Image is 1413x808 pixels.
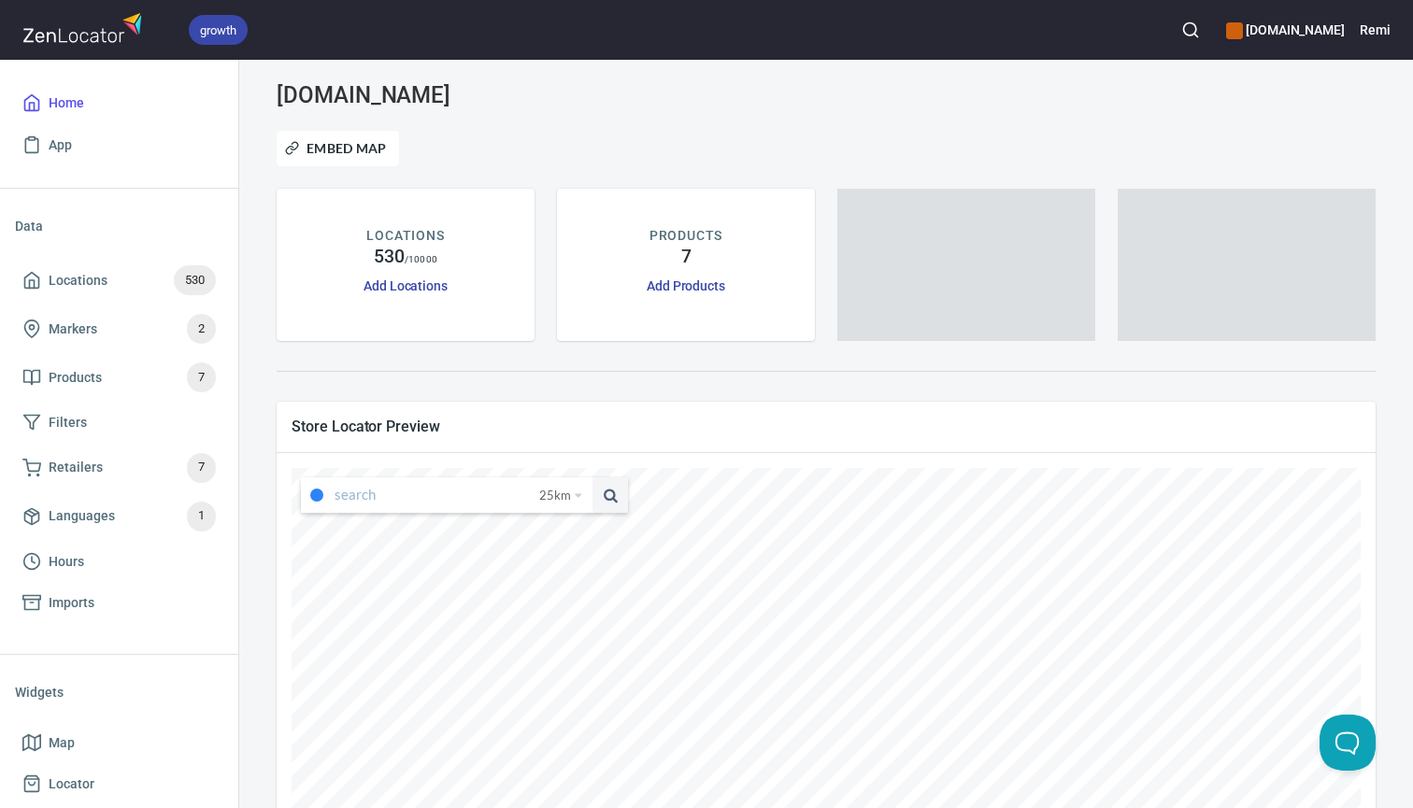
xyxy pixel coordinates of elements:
span: Markers [49,318,97,341]
span: Home [49,92,84,115]
h6: Remi [1360,20,1391,40]
a: Add Products [647,278,725,293]
button: Remi [1360,9,1391,50]
p: PRODUCTS [649,226,723,246]
a: Imports [15,582,223,624]
a: Locations530 [15,256,223,305]
span: 530 [174,270,216,291]
h4: 7 [681,246,692,268]
h3: [DOMAIN_NAME] [277,82,628,108]
span: Products [49,366,102,390]
span: 1 [187,505,216,527]
input: search [335,477,539,513]
iframe: Help Scout Beacon - Open [1320,715,1376,771]
button: color-CE600E [1226,22,1243,39]
span: 7 [187,457,216,478]
span: Locations [49,269,107,292]
div: growth [189,15,248,45]
span: 2 [187,319,216,340]
span: Hours [49,550,84,574]
span: Retailers [49,456,103,479]
h6: [DOMAIN_NAME] [1226,20,1345,40]
span: Filters [49,411,87,434]
span: Store Locator Preview [292,417,1361,436]
a: Retailers7 [15,444,223,492]
a: Add Locations [364,278,448,293]
li: Widgets [15,670,223,715]
span: App [49,134,72,157]
span: Locator [49,773,94,796]
a: Home [15,82,223,124]
a: Products7 [15,353,223,402]
a: Map [15,722,223,764]
p: / 10000 [405,252,437,266]
button: Embed Map [277,131,399,166]
span: growth [189,21,248,40]
a: Locator [15,763,223,805]
li: Data [15,204,223,248]
span: Embed Map [289,137,387,160]
span: Languages [49,504,115,528]
span: Map [49,731,75,755]
a: Markers2 [15,305,223,353]
a: Languages1 [15,492,223,541]
h4: 530 [374,246,405,268]
span: 7 [187,367,216,389]
a: Filters [15,402,223,444]
div: Manage your apps [1226,9,1345,50]
a: Hours [15,541,223,583]
p: LOCATIONS [366,226,444,246]
a: App [15,124,223,166]
span: Imports [49,591,94,615]
span: 25 km [539,477,571,513]
img: zenlocator [22,7,148,48]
